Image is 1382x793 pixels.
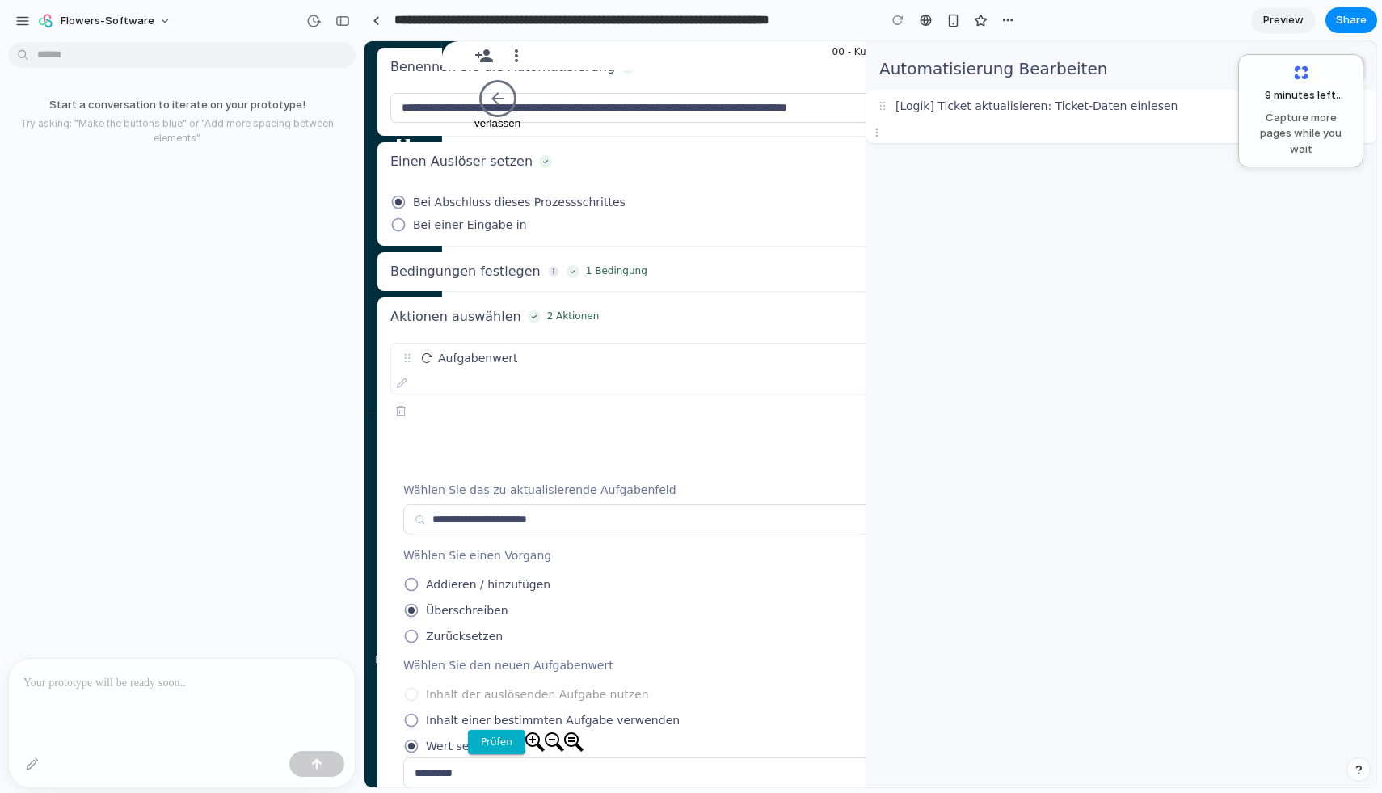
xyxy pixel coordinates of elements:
[6,116,348,146] p: Try asking: "Make the buttons blue" or "Add more spacing between elements"
[531,57,1002,73] span: [Logik] Ticket aktualisieren: Ticket-Daten einlesen
[1325,7,1377,33] button: Share
[502,49,1012,81] button: Drag handle [Logik] Ticket aktualisieren: Ticket-Daten einlesen
[1251,7,1316,33] a: Preview
[6,97,348,113] p: Start a conversation to iterate on your prototype!
[975,15,1001,40] button: Close
[1249,110,1353,158] span: Capture more pages while you wait
[1336,12,1367,28] span: Share
[61,13,154,29] span: flowers-software
[1253,87,1343,103] span: 9 minutes left ...
[512,58,525,71] span: Drag handle
[32,8,179,34] button: flowers-software
[1263,12,1304,28] span: Preview
[515,13,743,42] h2: Automatisierung bearbeiten
[502,81,523,102] button: open-actions-menu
